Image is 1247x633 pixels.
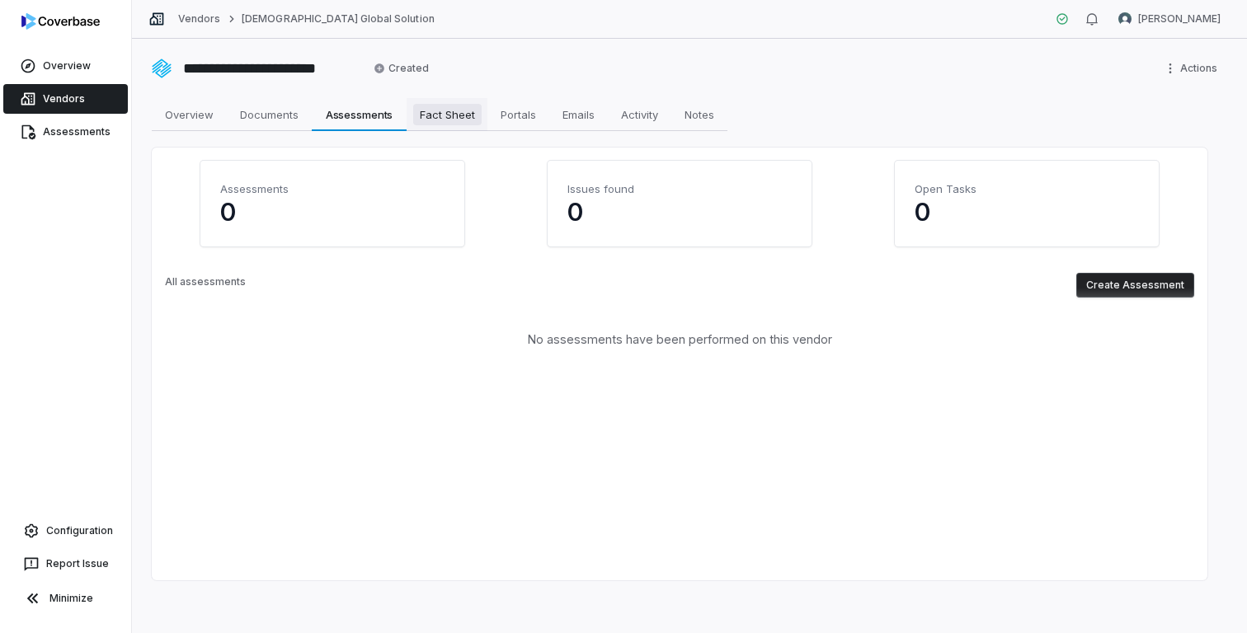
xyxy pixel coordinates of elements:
[1138,12,1221,26] span: [PERSON_NAME]
[220,181,445,197] h4: Assessments
[3,84,128,114] a: Vendors
[178,12,220,26] a: Vendors
[374,62,429,75] span: Created
[1159,56,1227,81] button: More actions
[7,582,125,615] button: Minimize
[21,13,100,30] img: logo-D7KZi-bG.svg
[915,181,1139,197] h4: Open Tasks
[158,104,220,125] span: Overview
[165,275,246,295] p: All assessments
[1076,273,1194,298] button: Create Assessment
[567,181,792,197] h4: Issues found
[494,104,543,125] span: Portals
[7,549,125,579] button: Report Issue
[3,51,128,81] a: Overview
[413,104,482,125] span: Fact Sheet
[556,104,601,125] span: Emails
[319,104,400,125] span: Assessments
[678,104,721,125] span: Notes
[220,197,445,227] p: 0
[7,516,125,546] a: Configuration
[233,104,305,125] span: Documents
[1108,7,1231,31] button: Jack Beckett avatar[PERSON_NAME]
[1118,12,1132,26] img: Jack Beckett avatar
[3,117,128,147] a: Assessments
[528,304,832,348] span: No assessments have been performed on this vendor
[567,197,792,227] p: 0
[915,197,1139,227] p: 0
[614,104,665,125] span: Activity
[242,12,434,26] a: [DEMOGRAPHIC_DATA] Global Solution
